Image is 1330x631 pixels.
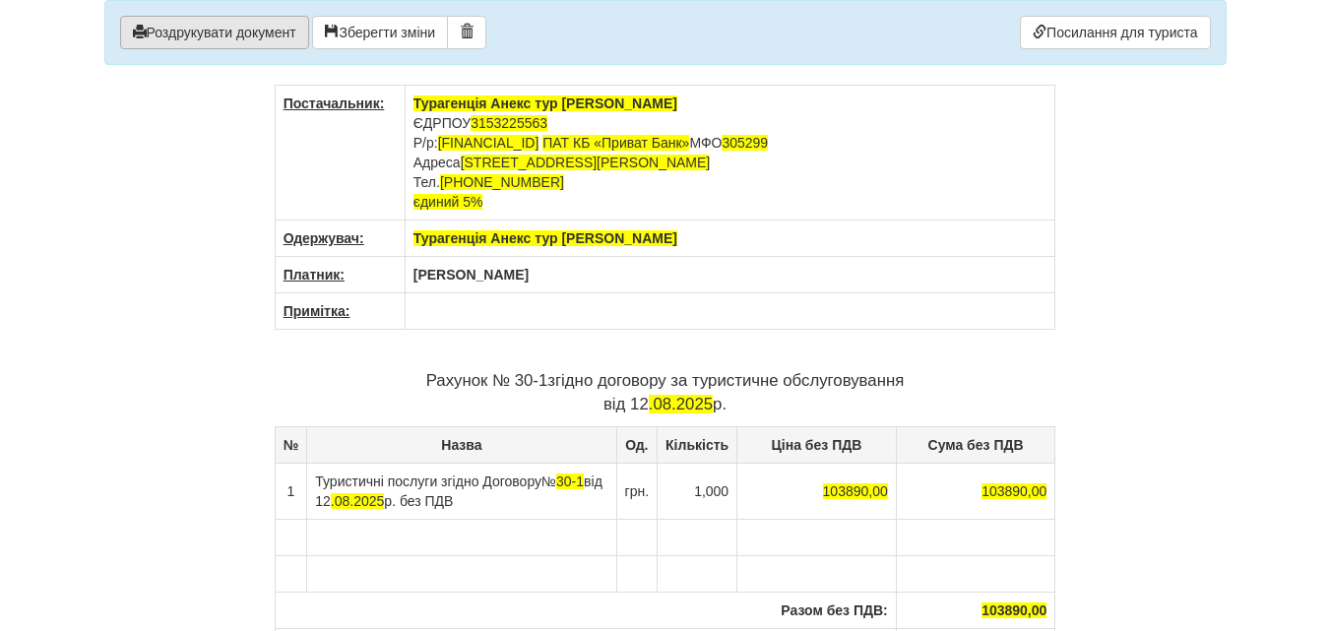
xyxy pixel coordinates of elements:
th: Сума без ПДВ [896,426,1055,463]
span: 30-1 [556,473,584,489]
td: ЄДРПОУ Р/р: МФО Адреса Тел. [405,86,1055,221]
th: Назва [307,426,616,463]
a: Посилання для туриста [1020,16,1210,49]
span: 103890,00 [823,483,888,499]
span: [STREET_ADDRESS][PERSON_NAME] [461,155,711,170]
u: Примітка: [284,303,350,319]
u: Платник: [284,267,345,283]
th: Од. [616,426,658,463]
span: 103890,00 [982,483,1046,499]
u: Одержувач: [284,230,364,246]
button: Зберегти зміни [312,16,448,49]
td: 1,000 [658,463,737,519]
th: Разом без ПДВ: [275,592,896,628]
th: № [275,426,307,463]
span: єдиний 5% [413,194,483,210]
span: .08.2025 [331,493,385,509]
td: 1 [275,463,307,519]
th: Кількість [658,426,737,463]
span: 103890,00 [982,602,1046,618]
p: Рахунок № 30-1 згідно договору за туристичне обслуговування від 12 р. [275,369,1056,416]
span: Турагенція Анекс тур [PERSON_NAME] [413,95,677,111]
th: Ціна без ПДВ [737,426,897,463]
span: [PHONE_NUMBER] [440,174,564,190]
td: Туристичні послуги згідно Договору від 12 р. без ПДВ [307,463,616,519]
span: ПАТ КБ «Приват Банк» [542,135,689,151]
button: Роздрукувати документ [120,16,309,49]
u: Постачальник: [284,95,385,111]
span: № [541,473,584,489]
span: 305299 [722,135,768,151]
span: Турагенція Анекс тур [PERSON_NAME] [413,230,677,246]
td: грн. [616,463,658,519]
span: [FINANCIAL_ID] [438,135,539,151]
span: .08.2025 [649,395,713,413]
span: 3153225563 [471,115,547,131]
th: [PERSON_NAME] [405,257,1055,293]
